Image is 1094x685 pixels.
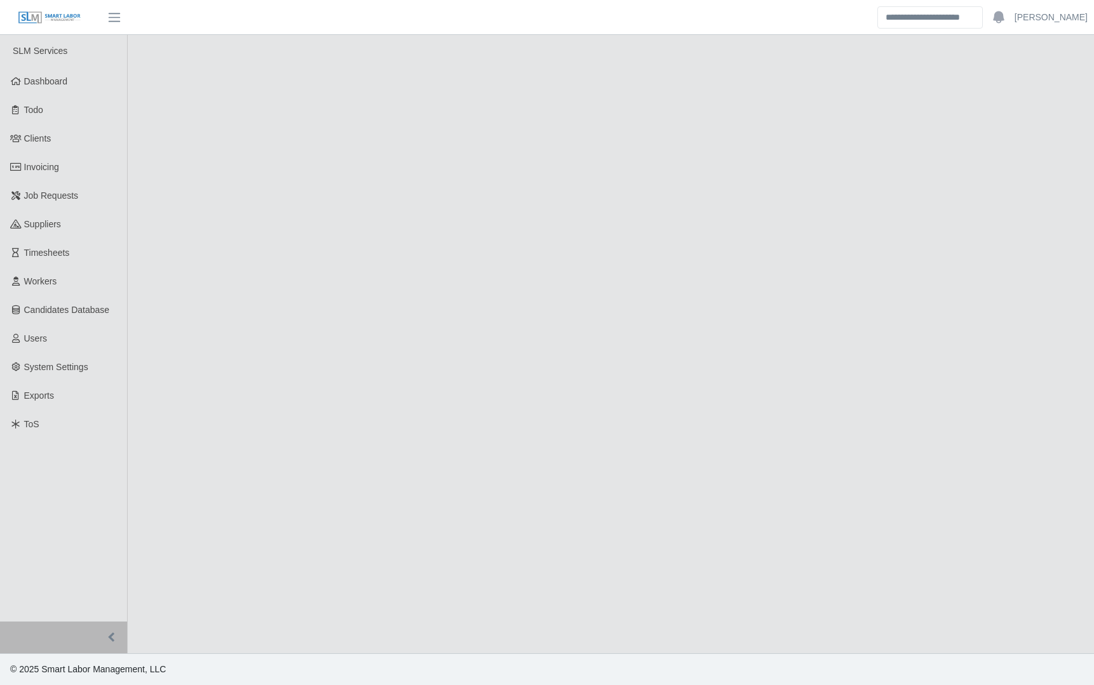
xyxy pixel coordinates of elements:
[24,190,79,201] span: Job Requests
[18,11,81,25] img: SLM Logo
[10,664,166,674] span: © 2025 Smart Labor Management, LLC
[24,276,57,286] span: Workers
[24,162,59,172] span: Invoicing
[24,333,48,343] span: Users
[24,390,54,401] span: Exports
[24,105,43,115] span: Todo
[24,305,110,315] span: Candidates Database
[13,46,67,56] span: SLM Services
[24,419,39,429] span: ToS
[24,362,88,372] span: System Settings
[24,219,61,229] span: Suppliers
[1015,11,1088,24] a: [PERSON_NAME]
[24,248,70,258] span: Timesheets
[877,6,983,29] input: Search
[24,133,51,143] span: Clients
[24,76,68,86] span: Dashboard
